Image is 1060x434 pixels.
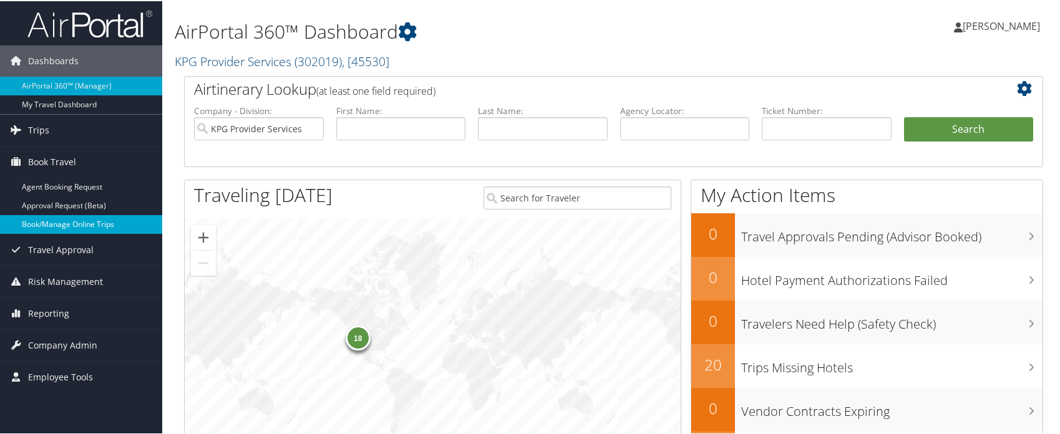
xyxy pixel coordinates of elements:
[191,224,216,249] button: Zoom in
[28,233,94,264] span: Travel Approval
[346,324,371,349] div: 18
[194,77,961,99] h2: Airtinerary Lookup
[28,329,97,360] span: Company Admin
[484,185,671,208] input: Search for Traveler
[691,212,1043,256] a: 0Travel Approvals Pending (Advisor Booked)
[28,44,79,75] span: Dashboards
[691,397,735,418] h2: 0
[691,256,1043,299] a: 0Hotel Payment Authorizations Failed
[904,116,1034,141] button: Search
[691,299,1043,343] a: 0Travelers Need Help (Safety Check)
[175,52,389,69] a: KPG Provider Services
[741,395,1043,419] h3: Vendor Contracts Expiring
[741,352,1043,375] h3: Trips Missing Hotels
[294,52,342,69] span: ( 302019 )
[691,266,735,287] h2: 0
[963,18,1040,32] span: [PERSON_NAME]
[194,181,333,207] h1: Traveling [DATE]
[741,221,1043,244] h3: Travel Approvals Pending (Advisor Booked)
[741,264,1043,288] h3: Hotel Payment Authorizations Failed
[741,308,1043,332] h3: Travelers Need Help (Safety Check)
[691,309,735,330] h2: 0
[336,104,466,116] label: First Name:
[316,83,435,97] span: (at least one field required)
[954,6,1053,44] a: [PERSON_NAME]
[342,52,389,69] span: , [ 45530 ]
[620,104,750,116] label: Agency Locator:
[762,104,892,116] label: Ticket Number:
[691,181,1043,207] h1: My Action Items
[28,265,103,296] span: Risk Management
[28,145,76,176] span: Book Travel
[28,360,93,392] span: Employee Tools
[191,249,216,274] button: Zoom out
[27,8,152,37] img: airportal-logo.png
[478,104,608,116] label: Last Name:
[194,104,324,116] label: Company - Division:
[691,353,735,374] h2: 20
[28,297,69,328] span: Reporting
[691,343,1043,387] a: 20Trips Missing Hotels
[28,113,49,145] span: Trips
[175,17,760,44] h1: AirPortal 360™ Dashboard
[691,222,735,243] h2: 0
[691,387,1043,430] a: 0Vendor Contracts Expiring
